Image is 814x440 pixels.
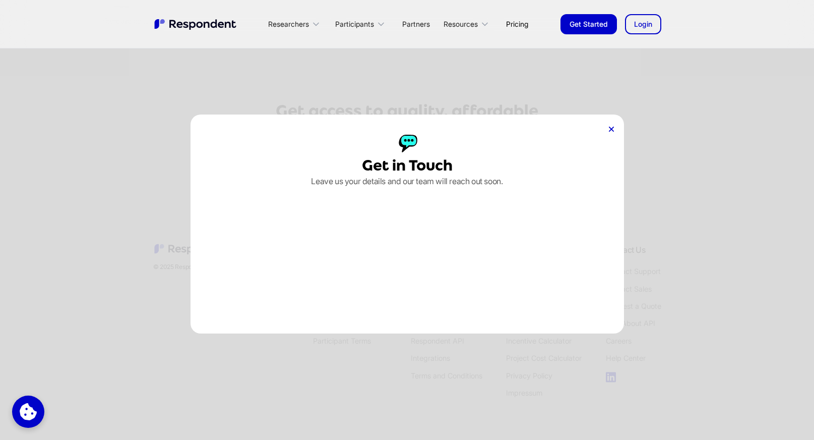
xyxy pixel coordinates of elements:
[329,12,394,36] div: Participants
[625,14,661,34] a: Login
[268,19,309,29] div: Researchers
[498,12,536,36] a: Pricing
[153,18,239,31] img: Untitled UI logotext
[311,174,503,188] p: Leave us your details and our team will reach out soon.
[201,188,614,323] iframe: Form
[394,12,438,36] a: Partners
[362,156,453,174] div: Get in Touch
[438,12,498,36] div: Resources
[263,12,329,36] div: Researchers
[153,18,239,31] a: home
[335,19,374,29] div: Participants
[560,14,617,34] a: Get Started
[444,19,478,29] div: Resources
